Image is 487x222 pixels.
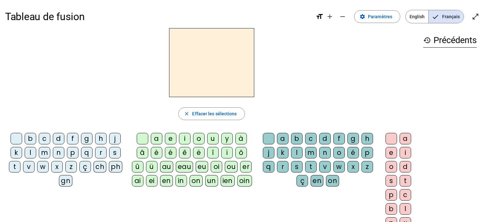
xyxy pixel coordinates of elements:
div: oin [237,175,252,187]
div: un [205,175,218,187]
div: d [400,161,411,172]
div: d [319,133,331,144]
mat-icon: settings [360,14,365,19]
div: e [386,147,397,158]
div: eau [176,161,193,172]
div: j [109,133,121,144]
div: m [39,147,50,158]
div: l [25,147,36,158]
div: on [190,175,203,187]
div: t [305,161,317,172]
div: n [319,147,331,158]
div: z [65,161,77,172]
div: w [333,161,345,172]
div: c [39,133,50,144]
h3: Précédents [423,33,477,48]
div: p [361,147,373,158]
div: c [400,189,411,201]
div: f [333,133,345,144]
div: oi [211,161,222,172]
span: English [406,10,428,23]
div: s [109,147,121,158]
div: g [81,133,93,144]
div: ou [225,161,238,172]
div: è [151,147,162,158]
div: â [137,147,148,158]
span: Effacer les sélections [192,110,237,118]
div: e [165,133,176,144]
mat-icon: format_size [316,13,323,20]
button: Entrer en plein écran [469,10,482,23]
div: f [67,133,78,144]
div: r [95,147,107,158]
div: j [263,147,274,158]
h1: Tableau de fusion [5,6,311,27]
mat-icon: history [423,36,431,44]
div: h [361,133,373,144]
span: Français [429,10,464,23]
div: d [53,133,64,144]
div: n [53,147,64,158]
div: ien [221,175,235,187]
mat-icon: close [184,111,190,117]
div: ô [235,147,247,158]
div: k [277,147,288,158]
span: Paramètres [368,13,392,20]
div: s [291,161,303,172]
div: w [37,161,49,172]
div: i [179,133,191,144]
div: o [386,161,397,172]
button: Diminuer la taille de la police [336,10,349,23]
div: x [51,161,63,172]
div: v [23,161,35,172]
div: a [151,133,162,144]
div: ç [79,161,91,172]
div: é [347,147,359,158]
button: Paramètres [354,10,400,23]
mat-icon: open_in_full [472,13,479,20]
div: s [386,175,397,187]
div: u [207,133,219,144]
div: v [319,161,331,172]
div: ph [109,161,122,172]
div: b [25,133,36,144]
div: û [132,161,143,172]
div: o [333,147,345,158]
div: gn [59,175,72,187]
mat-icon: add [326,13,334,20]
div: ï [221,147,233,158]
div: ê [179,147,191,158]
div: ai [132,175,143,187]
div: in [175,175,187,187]
div: i [400,147,411,158]
div: z [361,161,373,172]
div: t [400,175,411,187]
div: ei [146,175,158,187]
div: au [160,161,173,172]
div: g [347,133,359,144]
div: o [193,133,205,144]
div: p [386,189,397,201]
div: l [400,203,411,215]
div: l [291,147,303,158]
div: q [81,147,93,158]
div: b [386,203,397,215]
div: eu [196,161,208,172]
div: a [400,133,411,144]
div: m [305,147,317,158]
div: é [165,147,176,158]
div: y [221,133,233,144]
mat-button-toggle-group: Language selection [405,10,464,23]
div: c [305,133,317,144]
div: er [240,161,252,172]
div: à [235,133,247,144]
div: ü [146,161,158,172]
div: on [326,175,339,187]
div: ë [193,147,205,158]
div: q [263,161,274,172]
div: b [291,133,303,144]
button: Augmenter la taille de la police [323,10,336,23]
mat-icon: remove [339,13,346,20]
div: en [311,175,323,187]
div: ch [93,161,106,172]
